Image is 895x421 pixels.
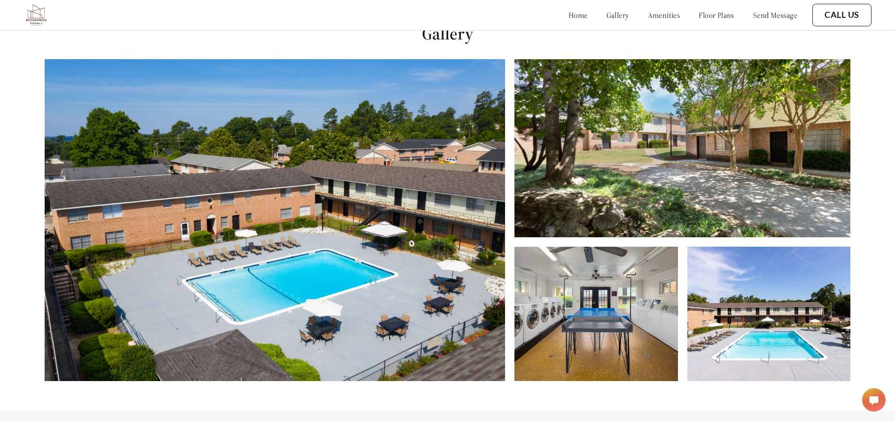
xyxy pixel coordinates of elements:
[699,10,734,20] a: floor plans
[648,10,680,20] a: amenities
[568,10,588,20] a: home
[753,10,797,20] a: send message
[607,10,629,20] a: gallery
[812,4,872,26] button: Call Us
[825,10,859,20] a: Call Us
[687,247,850,381] img: Alt text
[514,247,677,381] img: Alt text
[23,2,49,28] img: bv2_logo.png
[45,59,505,381] img: Alt text
[514,59,850,237] img: Alt text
